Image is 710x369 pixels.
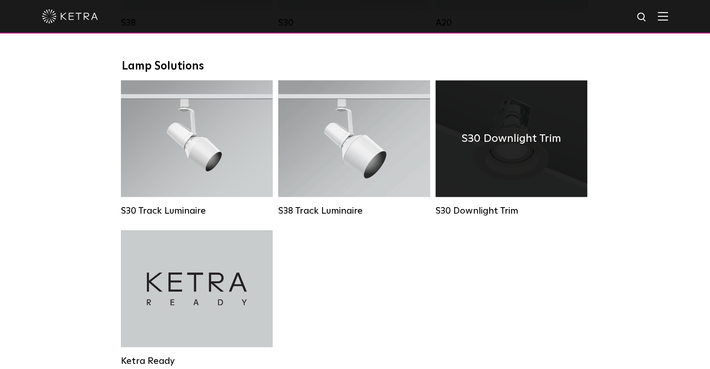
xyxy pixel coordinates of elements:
[121,230,273,367] a: Ketra Ready Ketra Ready
[462,130,561,147] h4: S30 Downlight Trim
[436,205,587,216] div: S30 Downlight Trim
[278,80,430,216] a: S38 Track Luminaire Lumen Output:1100Colors:White / BlackBeam Angles:10° / 25° / 40° / 60°Wattage...
[121,355,273,367] div: Ketra Ready
[121,80,273,216] a: S30 Track Luminaire Lumen Output:1100Colors:White / BlackBeam Angles:15° / 25° / 40° / 60° / 90°W...
[436,80,587,216] a: S30 Downlight Trim S30 Downlight Trim
[636,12,648,23] img: search icon
[42,9,98,23] img: ketra-logo-2019-white
[658,12,668,21] img: Hamburger%20Nav.svg
[121,205,273,216] div: S30 Track Luminaire
[122,60,589,73] div: Lamp Solutions
[278,205,430,216] div: S38 Track Luminaire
